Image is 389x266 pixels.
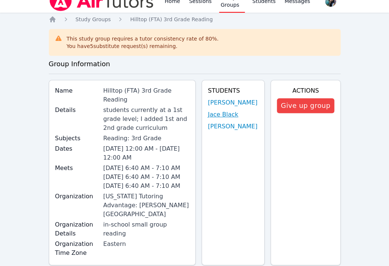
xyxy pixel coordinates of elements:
[103,145,180,161] span: [DATE] 12:00 AM - [DATE] 12:00 AM
[208,110,238,119] a: Jace Black
[76,16,111,23] a: Study Groups
[277,86,334,95] h4: Actions
[55,240,99,257] label: Organization Time Zone
[103,134,189,143] div: Reading: 3rd Grade
[67,42,219,50] div: You have 5 substitute request(s) remaining.
[49,16,341,23] nav: Breadcrumb
[103,86,189,104] div: Hilltop (FTA) 3rd Grade Reading
[103,182,189,190] li: [DATE] 6:40 AM - 7:10 AM
[55,86,99,95] label: Name
[55,220,99,238] label: Organization Details
[277,98,334,113] button: Give up group
[130,16,213,23] a: Hilltop (FTA) 3rd Grade Reading
[76,16,111,22] span: Study Groups
[208,98,257,107] a: [PERSON_NAME]
[67,35,219,50] div: This study group requires a tutor consistency rate of 80 %.
[55,134,99,143] label: Subjects
[55,164,99,173] label: Meets
[103,240,189,249] div: Eastern
[130,16,213,22] span: Hilltop (FTA) 3rd Grade Reading
[55,106,99,115] label: Details
[208,122,257,131] a: [PERSON_NAME]
[103,220,189,238] div: in-school small group reading
[103,192,189,219] div: [US_STATE] Tutoring Advantage: [PERSON_NAME][GEOGRAPHIC_DATA]
[55,192,99,201] label: Organization
[208,86,259,95] h4: Students
[55,144,99,153] label: Dates
[103,106,189,132] div: students currently at a 1st grade level; I added 1st and 2nd grade curriculum
[103,164,189,173] li: [DATE] 6:40 AM - 7:10 AM
[49,59,341,69] h3: Group Information
[103,173,189,182] li: [DATE] 6:40 AM - 7:10 AM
